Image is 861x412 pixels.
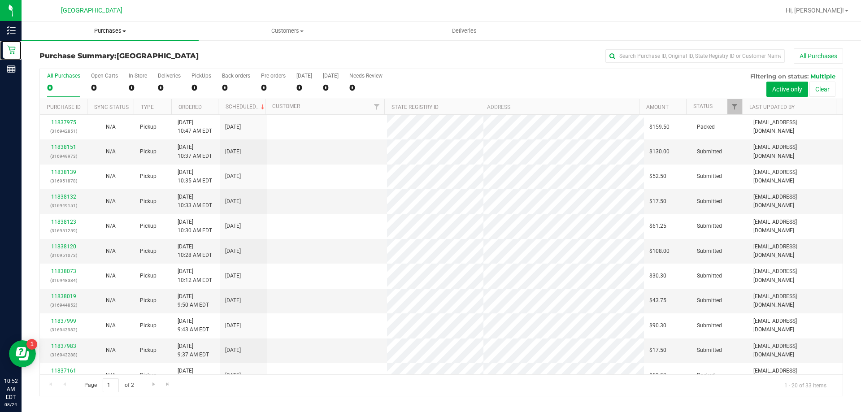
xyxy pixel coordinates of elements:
span: Pickup [140,371,157,380]
span: $30.30 [649,272,666,280]
span: Packed [697,123,715,131]
p: (316943288) [45,351,82,359]
span: Page of 2 [77,378,141,392]
div: [DATE] [296,73,312,79]
span: [DATE] 10:30 AM EDT [178,218,212,235]
a: Scheduled [226,104,266,110]
span: [DATE] [225,147,241,156]
div: 0 [191,82,211,93]
div: PickUps [191,73,211,79]
button: N/A [106,147,116,156]
span: [DATE] 10:37 AM EDT [178,143,212,160]
span: [DATE] 10:12 AM EDT [178,267,212,284]
a: 11838151 [51,144,76,150]
span: [DATE] [225,247,241,256]
inline-svg: Retail [7,45,16,54]
button: N/A [106,247,116,256]
span: Not Applicable [106,173,116,179]
span: [EMAIL_ADDRESS][DOMAIN_NAME] [753,267,837,284]
span: [DATE] 10:33 AM EDT [178,193,212,210]
div: 0 [323,82,339,93]
span: [DATE] [225,222,241,230]
span: [EMAIL_ADDRESS][DOMAIN_NAME] [753,342,837,359]
span: [DATE] 10:41 AM EDT [178,367,212,384]
span: [DATE] [225,371,241,380]
span: Submitted [697,247,722,256]
div: All Purchases [47,73,80,79]
span: [DATE] 10:47 AM EDT [178,118,212,135]
div: 0 [349,82,383,93]
span: $61.25 [649,222,666,230]
span: Deliveries [440,27,489,35]
span: Hi, [PERSON_NAME]! [786,7,844,14]
span: Pickup [140,272,157,280]
span: Customers [199,27,375,35]
p: 08/24 [4,401,17,408]
button: All Purchases [794,48,843,64]
span: $130.00 [649,147,670,156]
p: (316951878) [45,177,82,185]
th: Address [480,99,639,115]
p: (316948384) [45,276,82,285]
span: Pickup [140,222,157,230]
span: $43.75 [649,296,666,305]
span: [EMAIL_ADDRESS][DOMAIN_NAME] [753,168,837,185]
inline-svg: Inventory [7,26,16,35]
a: Purchases [22,22,199,40]
a: Last Updated By [749,104,795,110]
span: Pickup [140,197,157,206]
span: Pickup [140,321,157,330]
span: Pickup [140,147,157,156]
span: Submitted [697,147,722,156]
a: 11838120 [51,243,76,250]
span: [EMAIL_ADDRESS][DOMAIN_NAME] [753,367,837,384]
button: N/A [106,321,116,330]
a: 11838019 [51,293,76,299]
a: Sync Status [94,104,129,110]
p: (316951259) [45,226,82,235]
span: Not Applicable [106,297,116,304]
button: N/A [106,346,116,355]
span: $159.50 [649,123,670,131]
div: 0 [261,82,286,93]
p: 10:52 AM EDT [4,377,17,401]
span: [EMAIL_ADDRESS][DOMAIN_NAME] [753,317,837,334]
span: [EMAIL_ADDRESS][DOMAIN_NAME] [753,218,837,235]
p: (316942851) [45,127,82,135]
span: [EMAIL_ADDRESS][DOMAIN_NAME] [753,243,837,260]
span: Pickup [140,346,157,355]
a: 11837983 [51,343,76,349]
a: Customers [199,22,376,40]
div: Back-orders [222,73,250,79]
a: Purchase ID [47,104,81,110]
div: 0 [222,82,250,93]
span: [DATE] 10:28 AM EDT [178,243,212,260]
a: 11838073 [51,268,76,274]
span: $17.50 [649,197,666,206]
button: N/A [106,296,116,305]
button: Clear [809,82,835,97]
span: Filtering on status: [750,73,809,80]
a: 11838123 [51,219,76,225]
a: Go to the next page [147,378,160,390]
span: Purchases [22,27,199,35]
span: Submitted [697,222,722,230]
a: Amount [646,104,669,110]
p: (316944852) [45,301,82,309]
button: N/A [106,123,116,131]
span: [DATE] [225,123,241,131]
div: In Store [129,73,147,79]
div: 0 [158,82,181,93]
p: (316951073) [45,251,82,260]
p: (316949973) [45,152,82,160]
span: 1 - 20 of 33 items [777,378,834,392]
a: 11837999 [51,318,76,324]
div: 0 [47,82,80,93]
span: Pickup [140,247,157,256]
span: $108.00 [649,247,670,256]
span: [DATE] [225,272,241,280]
span: Not Applicable [106,347,116,353]
span: Not Applicable [106,124,116,130]
span: [DATE] [225,197,241,206]
a: Type [141,104,154,110]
